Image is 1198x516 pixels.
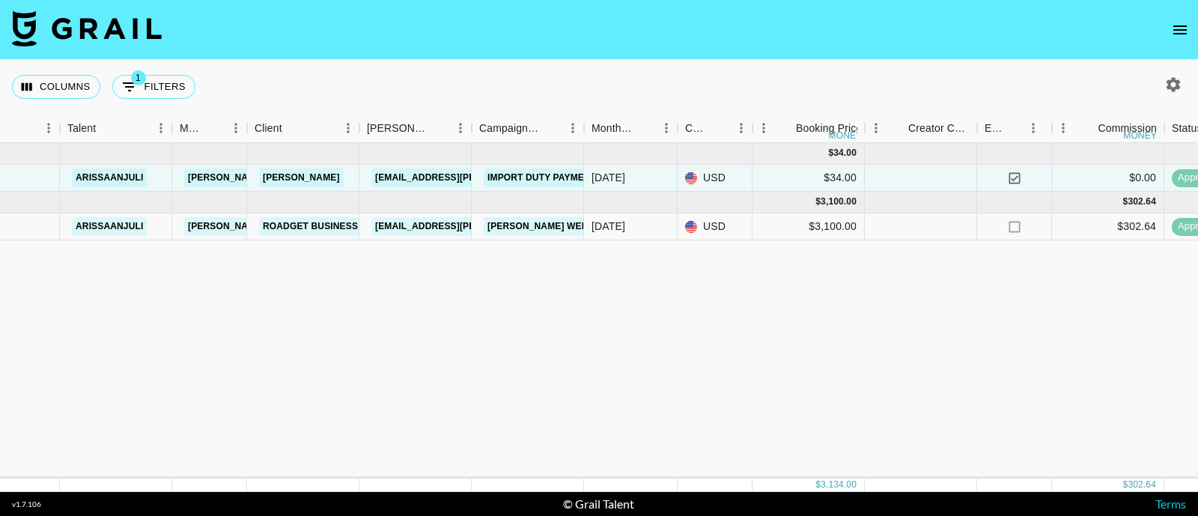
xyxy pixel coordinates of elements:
[828,147,833,160] div: $
[752,117,775,139] button: Menu
[1098,114,1157,143] div: Commission
[592,114,634,143] div: Month Due
[678,213,752,240] div: USD
[112,75,195,99] button: Show filters
[371,217,615,236] a: [EMAIL_ADDRESS][PERSON_NAME][DOMAIN_NAME]
[1052,213,1164,240] div: $302.64
[371,169,615,187] a: [EMAIL_ADDRESS][PERSON_NAME][DOMAIN_NAME]
[1123,131,1157,140] div: money
[172,114,247,143] div: Manager
[541,118,562,139] button: Sort
[815,195,821,208] div: $
[359,114,472,143] div: Booker
[752,165,865,192] div: $34.00
[204,118,225,139] button: Sort
[180,114,204,143] div: Manager
[1155,497,1186,511] a: Terms
[12,10,162,46] img: Grail Talent
[150,117,172,139] button: Menu
[131,70,146,85] span: 1
[1006,118,1027,139] button: Sort
[685,114,709,143] div: Currency
[96,118,117,139] button: Sort
[484,217,673,236] a: [PERSON_NAME] Website Photosoot
[367,114,428,143] div: [PERSON_NAME]
[67,114,96,143] div: Talent
[887,118,908,139] button: Sort
[12,500,41,509] div: v 1.7.106
[821,195,857,208] div: 3,100.00
[282,118,303,139] button: Sort
[1052,165,1164,192] div: $0.00
[592,170,625,185] div: Aug '25
[72,217,147,236] a: arissaanjuli
[775,118,796,139] button: Sort
[484,169,600,187] a: Import Duty Payment
[1123,195,1128,208] div: $
[247,114,359,143] div: Client
[1128,479,1156,491] div: 302.64
[1077,118,1098,139] button: Sort
[562,117,584,139] button: Menu
[60,114,172,143] div: Talent
[678,114,752,143] div: Currency
[225,117,247,139] button: Menu
[985,114,1006,143] div: Expenses: Remove Commission?
[709,118,730,139] button: Sort
[259,217,402,236] a: Roadget Business Pte Ltd
[815,479,821,491] div: $
[655,117,678,139] button: Menu
[1123,479,1128,491] div: $
[1128,195,1156,208] div: 302.64
[1165,15,1195,45] button: open drawer
[584,114,678,143] div: Month Due
[752,213,865,240] div: $3,100.00
[37,117,60,139] button: Menu
[479,114,541,143] div: Campaign (Type)
[12,75,100,99] button: Select columns
[678,165,752,192] div: USD
[1052,117,1074,139] button: Menu
[563,497,634,512] div: © Grail Talent
[449,117,472,139] button: Menu
[428,118,449,139] button: Sort
[472,114,584,143] div: Campaign (Type)
[634,118,655,139] button: Sort
[255,114,282,143] div: Client
[796,114,862,143] div: Booking Price
[977,114,1052,143] div: Expenses: Remove Commission?
[72,169,147,187] a: arissaanjuli
[833,147,857,160] div: 34.00
[184,217,428,236] a: [PERSON_NAME][EMAIL_ADDRESS][DOMAIN_NAME]
[337,117,359,139] button: Menu
[821,479,857,491] div: 3,134.00
[592,219,625,234] div: Sep '25
[259,169,344,187] a: [PERSON_NAME]
[829,131,863,140] div: money
[865,114,977,143] div: Creator Commmission Override
[730,117,752,139] button: Menu
[908,114,970,143] div: Creator Commmission Override
[1022,117,1045,139] button: Menu
[184,169,428,187] a: [PERSON_NAME][EMAIL_ADDRESS][DOMAIN_NAME]
[865,117,887,139] button: Menu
